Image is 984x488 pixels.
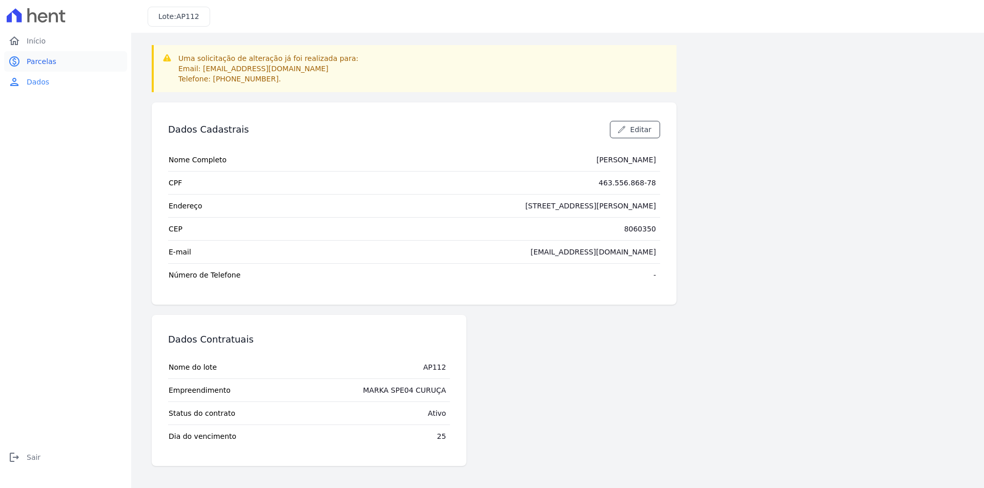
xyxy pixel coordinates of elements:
div: MARKA SPE04 CURUÇA [363,385,446,395]
span: Editar [630,124,651,135]
span: CEP [169,224,182,234]
h3: Dados Cadastrais [168,123,249,136]
h3: Lote: [158,11,199,22]
a: logoutSair [4,447,127,468]
a: homeInício [4,31,127,51]
span: Endereço [169,201,202,211]
div: 463.556.868-78 [599,178,656,188]
span: Sair [27,452,40,462]
span: Dia do vencimento [169,431,236,441]
a: paidParcelas [4,51,127,72]
span: E-mail [169,247,191,257]
div: AP112 [423,362,446,372]
span: Dados [27,77,49,87]
a: Editar [610,121,660,138]
span: Status do contrato [169,408,235,418]
span: CPF [169,178,182,188]
div: [EMAIL_ADDRESS][DOMAIN_NAME] [530,247,656,257]
div: 8060350 [624,224,656,234]
i: paid [8,55,20,68]
div: [PERSON_NAME] [597,155,656,165]
div: 25 [437,431,446,441]
span: AP112 [176,12,199,20]
div: - [653,270,656,280]
span: Início [27,36,46,46]
span: Parcelas [27,56,56,67]
span: Nome Completo [169,155,227,165]
div: [STREET_ADDRESS][PERSON_NAME] [525,201,656,211]
a: personDados [4,72,127,92]
span: Nome do lote [169,362,217,372]
h3: Dados Contratuais [168,333,254,346]
span: Número de Telefone [169,270,240,280]
i: person [8,76,20,88]
p: Uma solicitação de alteração já foi realizada para: Email: [EMAIL_ADDRESS][DOMAIN_NAME] Telefone:... [178,53,358,84]
div: Ativo [428,408,446,418]
i: logout [8,451,20,463]
span: Empreendimento [169,385,231,395]
i: home [8,35,20,47]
